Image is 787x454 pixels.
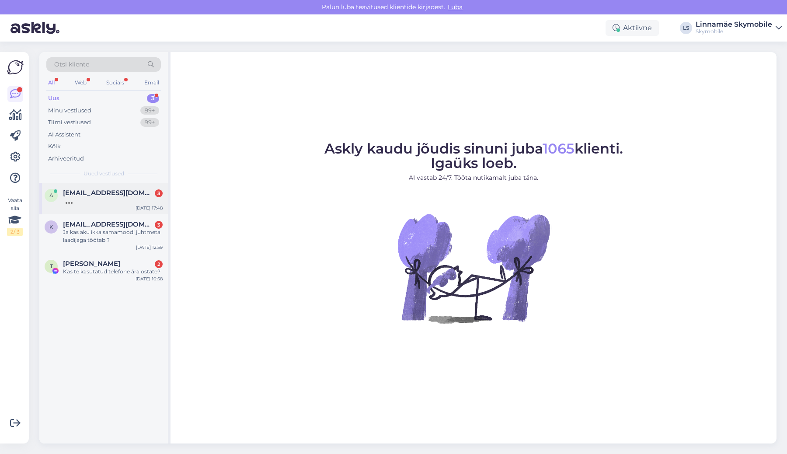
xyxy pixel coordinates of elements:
div: [DATE] 17:48 [136,205,163,211]
span: k [49,224,53,230]
span: Otsi kliente [54,60,89,69]
div: Vaata siia [7,196,23,236]
p: AI vastab 24/7. Tööta nutikamalt juba täna. [324,173,623,182]
img: No Chat active [395,189,552,347]
span: 1065 [543,140,575,157]
div: [DATE] 10:58 [136,276,163,282]
span: aivareek625@gmail.com [63,189,154,197]
div: 99+ [140,118,159,127]
div: Skymobile [696,28,772,35]
span: Askly kaudu jõudis sinuni juba klienti. Igaüks loeb. [324,140,623,171]
div: LS [680,22,692,34]
a: Linnamäe SkymobileSkymobile [696,21,782,35]
div: 2 / 3 [7,228,23,236]
div: AI Assistent [48,130,80,139]
div: 3 [147,94,159,103]
div: 2 [155,260,163,268]
span: T [50,263,53,269]
span: Uued vestlused [84,170,124,178]
div: Arhiveeritud [48,154,84,163]
div: 99+ [140,106,159,115]
span: Luba [445,3,465,11]
div: Ja kas aku ikka samamoodi juhtmeta laadijaga töötab ? [63,228,163,244]
div: [DATE] 12:59 [136,244,163,251]
div: Email [143,77,161,88]
div: 3 [155,221,163,229]
div: Uus [48,94,59,103]
span: Taavet Tikerpalu [63,260,120,268]
span: a [49,192,53,199]
div: All [46,77,56,88]
div: Socials [104,77,126,88]
div: Aktiivne [606,20,659,36]
div: Minu vestlused [48,106,91,115]
div: 3 [155,189,163,197]
span: kaarelsisask@gmail.com [63,220,154,228]
div: Linnamäe Skymobile [696,21,772,28]
div: Kas te kasutatud telefone ära ostate? [63,268,163,276]
div: Kõik [48,142,61,151]
img: Askly Logo [7,59,24,76]
div: Web [73,77,88,88]
div: Tiimi vestlused [48,118,91,127]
